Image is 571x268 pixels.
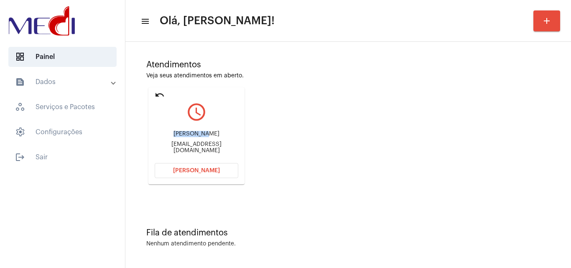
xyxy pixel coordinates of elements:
mat-icon: sidenav icon [15,152,25,162]
mat-icon: undo [155,90,165,100]
span: Sair [8,147,117,167]
span: Configurações [8,122,117,142]
span: Olá, [PERSON_NAME]! [160,14,275,28]
div: [PERSON_NAME] [155,131,238,137]
div: Fila de atendimentos [146,228,550,237]
span: sidenav icon [15,52,25,62]
div: Nenhum atendimento pendente. [146,241,236,247]
mat-icon: query_builder [155,102,238,123]
div: Veja seus atendimentos em aberto. [146,73,550,79]
img: d3a1b5fa-500b-b90f-5a1c-719c20e9830b.png [7,4,77,38]
span: Painel [8,47,117,67]
span: sidenav icon [15,102,25,112]
span: [PERSON_NAME] [173,168,220,174]
mat-icon: sidenav icon [140,16,149,26]
mat-expansion-panel-header: sidenav iconDados [5,72,125,92]
mat-panel-title: Dados [15,77,112,87]
span: sidenav icon [15,127,25,137]
div: Atendimentos [146,60,550,69]
button: [PERSON_NAME] [155,163,238,178]
div: [EMAIL_ADDRESS][DOMAIN_NAME] [155,141,238,154]
span: Serviços e Pacotes [8,97,117,117]
mat-icon: add [542,16,552,26]
mat-icon: sidenav icon [15,77,25,87]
